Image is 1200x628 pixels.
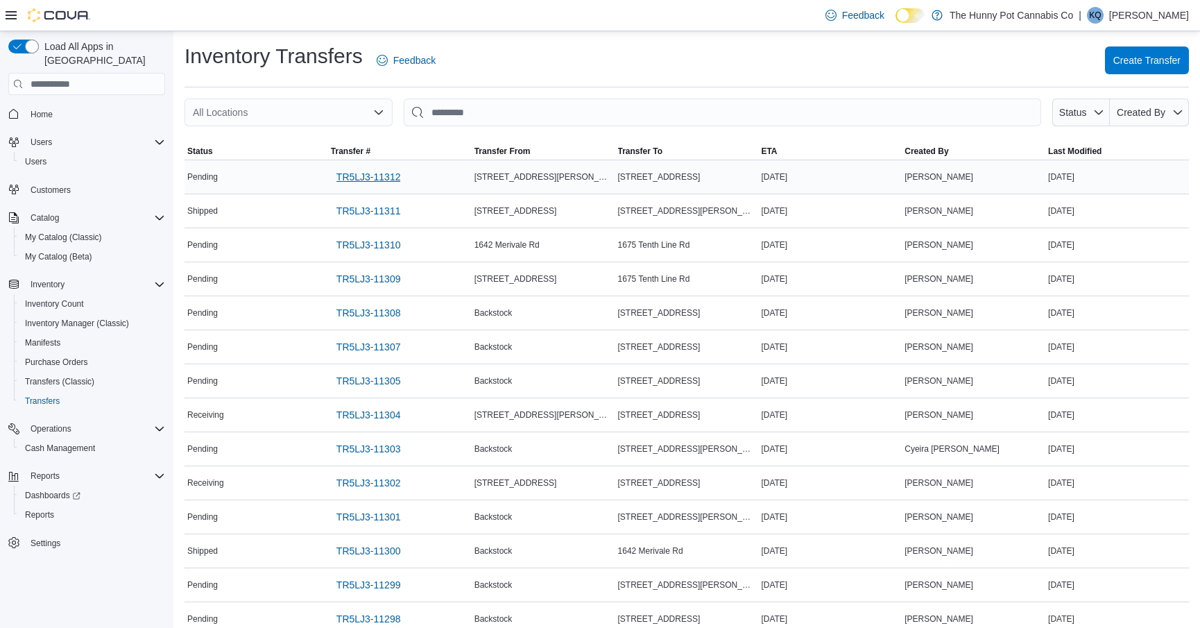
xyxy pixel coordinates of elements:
span: Users [25,134,165,151]
span: TR5LJ3-11307 [336,340,401,354]
span: Dashboards [25,490,80,501]
span: Backstock [474,545,513,557]
span: [STREET_ADDRESS] [618,307,701,319]
a: TR5LJ3-11305 [331,367,406,395]
span: [STREET_ADDRESS][PERSON_NAME] [618,511,756,523]
span: TR5LJ3-11298 [336,612,401,626]
span: Customers [25,181,165,198]
span: Users [19,153,165,170]
span: Load All Apps in [GEOGRAPHIC_DATA] [39,40,165,67]
a: Customers [25,182,76,198]
span: Pending [187,443,218,455]
span: 1675 Tenth Line Rd [618,273,690,285]
span: TR5LJ3-11309 [336,272,401,286]
span: Inventory Manager (Classic) [19,315,165,332]
span: Pending [187,307,218,319]
button: Transfers [14,391,171,411]
a: TR5LJ3-11303 [331,435,406,463]
a: Cash Management [19,440,101,457]
span: Pending [187,613,218,625]
div: [DATE] [1045,509,1189,525]
span: TR5LJ3-11301 [336,510,401,524]
span: Operations [25,421,165,437]
span: Transfers (Classic) [19,373,165,390]
span: [STREET_ADDRESS] [474,477,557,489]
div: Kobee Quinn [1087,7,1104,24]
button: ETA [758,143,902,160]
a: Home [25,106,58,123]
span: [STREET_ADDRESS] [618,613,701,625]
div: [DATE] [758,611,902,627]
span: Backstock [474,511,513,523]
span: TR5LJ3-11311 [336,204,401,218]
div: [DATE] [1045,577,1189,593]
span: Purchase Orders [19,354,165,371]
span: Transfers [19,393,165,409]
span: Settings [31,538,60,549]
button: Users [3,133,171,152]
button: Reports [14,505,171,525]
div: [DATE] [1045,169,1189,185]
button: Users [25,134,58,151]
div: [DATE] [758,169,902,185]
span: Backstock [474,341,513,353]
div: [DATE] [1045,339,1189,355]
span: [STREET_ADDRESS] [618,409,701,421]
img: Cova [28,8,90,22]
button: Inventory Manager (Classic) [14,314,171,333]
a: Users [19,153,52,170]
span: Reports [19,507,165,523]
a: Settings [25,535,66,552]
span: TR5LJ3-11303 [336,442,401,456]
span: [STREET_ADDRESS] [618,375,701,387]
a: TR5LJ3-11308 [331,299,406,327]
span: Cyeira [PERSON_NAME] [905,443,1000,455]
a: TR5LJ3-11307 [331,333,406,361]
button: Operations [3,419,171,439]
button: My Catalog (Beta) [14,247,171,266]
span: Feedback [842,8,884,22]
span: My Catalog (Classic) [25,232,102,243]
div: [DATE] [758,543,902,559]
span: Cash Management [19,440,165,457]
button: Inventory [3,275,171,294]
h1: Inventory Transfers [185,42,363,70]
button: Created By [1110,99,1189,126]
div: [DATE] [1045,237,1189,253]
div: [DATE] [758,577,902,593]
span: TR5LJ3-11302 [336,476,401,490]
span: Shipped [187,205,218,217]
span: [PERSON_NAME] [905,341,973,353]
span: Inventory Count [25,298,84,309]
div: [DATE] [1045,407,1189,423]
span: 1675 Tenth Line Rd [618,239,690,251]
span: Operations [31,423,71,434]
a: TR5LJ3-11304 [331,401,406,429]
span: Pending [187,239,218,251]
span: Inventory Count [19,296,165,312]
span: TR5LJ3-11310 [336,238,401,252]
p: [PERSON_NAME] [1109,7,1189,24]
div: [DATE] [1045,475,1189,491]
div: [DATE] [758,237,902,253]
span: Cash Management [25,443,95,454]
span: Purchase Orders [25,357,88,368]
input: This is a search bar. After typing your query, hit enter to filter the results lower in the page. [404,99,1041,126]
div: [DATE] [758,475,902,491]
div: [DATE] [1045,543,1189,559]
span: [PERSON_NAME] [905,273,973,285]
div: [DATE] [1045,271,1189,287]
span: My Catalog (Classic) [19,229,165,246]
span: Pending [187,511,218,523]
a: TR5LJ3-11299 [331,571,406,599]
a: Inventory Manager (Classic) [19,315,135,332]
span: Transfer To [618,146,662,157]
span: Receiving [187,409,224,421]
span: TR5LJ3-11300 [336,544,401,558]
span: Inventory [31,279,65,290]
a: TR5LJ3-11309 [331,265,406,293]
span: [STREET_ADDRESS][PERSON_NAME][PERSON_NAME] [474,409,612,421]
span: [PERSON_NAME] [905,375,973,387]
span: 1642 Merivale Rd [474,239,540,251]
